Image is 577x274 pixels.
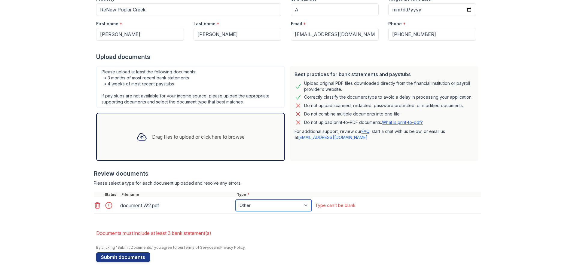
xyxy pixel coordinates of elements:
p: For additional support, review our , start a chat with us below, or email us at [295,128,474,140]
label: Email [291,21,302,27]
li: Documents must include at least 3 bank statement(s) [96,227,481,239]
a: Terms of Service [183,245,214,250]
div: Do not upload scanned, redacted, password protected, or modified documents. [304,102,464,109]
div: Correctly classify the document type to avoid a delay in processing your application. [304,94,472,101]
div: Do not combine multiple documents into one file. [304,110,401,118]
div: Type can't be blank [315,202,356,208]
button: Submit documents [96,252,150,262]
div: Upload documents [96,53,481,61]
div: Best practices for bank statements and paystubs [295,71,474,78]
label: First name [96,21,118,27]
a: What is print-to-pdf? [382,120,423,125]
a: [EMAIL_ADDRESS][DOMAIN_NAME] [298,135,368,140]
p: Do not upload print-to-PDF documents. [304,119,423,125]
div: Review documents [94,169,481,178]
label: Phone [388,21,402,27]
a: FAQ [362,129,369,134]
div: Status [103,192,120,197]
div: Please select a type for each document uploaded and resolve any errors. [94,180,481,186]
div: Please upload at least the following documents: • 3 months of most recent bank statements • 4 wee... [96,66,285,108]
div: Drag files to upload or click here to browse [152,133,245,140]
div: Upload original PDF files downloaded directly from the financial institution or payroll provider’... [304,80,474,92]
div: Filename [120,192,236,197]
a: Privacy Policy. [220,245,246,250]
div: document W2.pdf [120,201,233,210]
label: Last name [194,21,215,27]
div: Type [236,192,481,197]
div: By clicking "Submit Documents," you agree to our and [96,245,481,250]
